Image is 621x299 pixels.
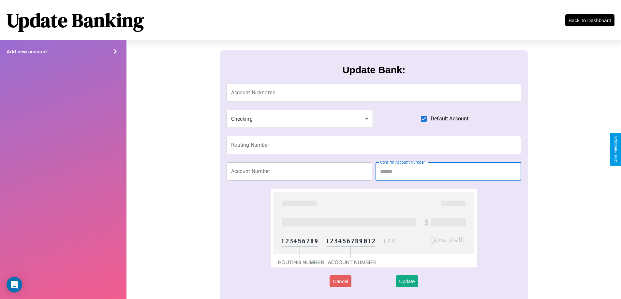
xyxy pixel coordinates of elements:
[330,275,351,287] button: Cancel
[7,7,144,34] h1: Update Banking
[565,14,614,26] button: Back To Dashboard
[396,275,418,287] button: Update
[613,136,618,163] div: Give Feedback
[431,115,468,123] span: Default Account
[7,49,47,54] h4: Add new account
[271,189,477,267] img: check
[227,110,373,128] div: Checking
[380,159,425,165] label: Confirm Account Number
[7,277,22,292] div: Open Intercom Messenger
[342,64,405,75] h3: Update Bank:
